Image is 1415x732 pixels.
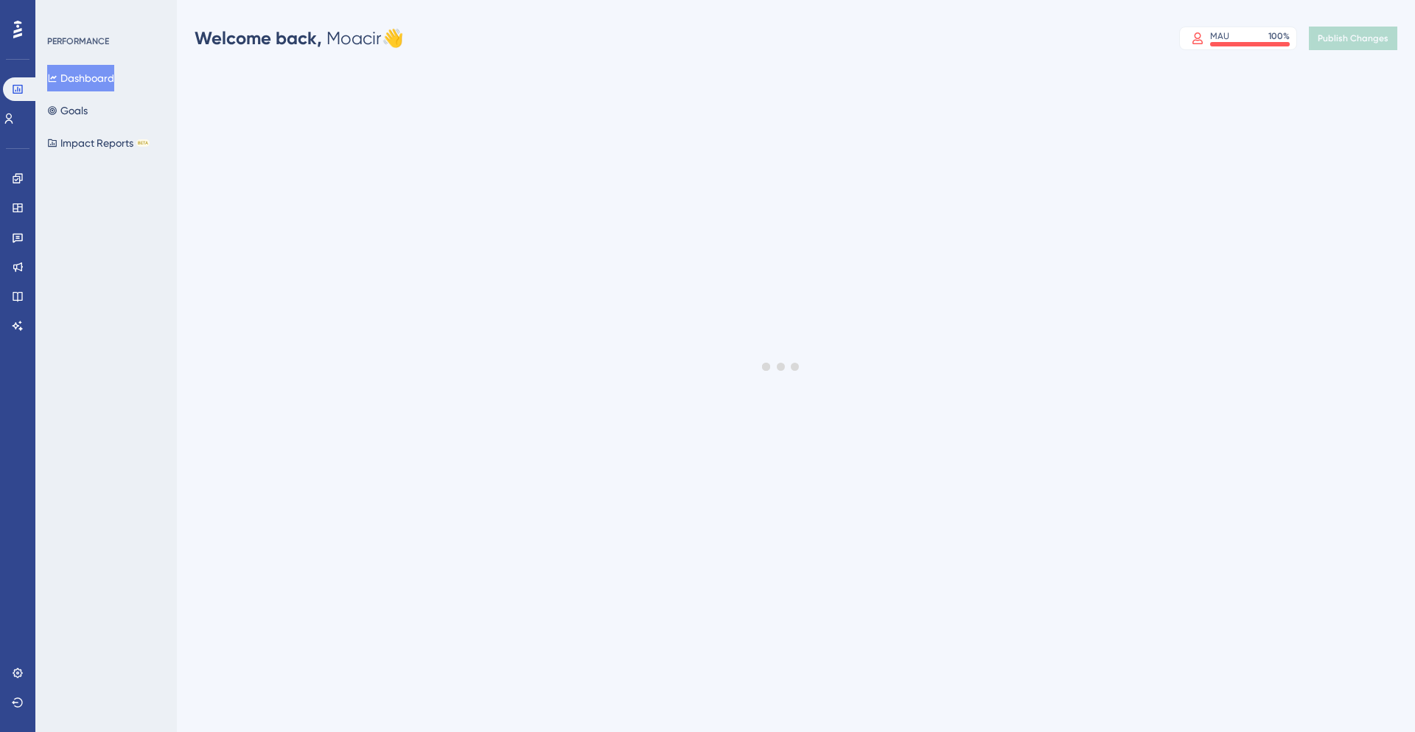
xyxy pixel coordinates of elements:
[195,27,404,50] div: Moacir 👋
[47,130,150,156] button: Impact ReportsBETA
[47,35,109,47] div: PERFORMANCE
[47,65,114,91] button: Dashboard
[1210,30,1229,42] div: MAU
[47,97,88,124] button: Goals
[1318,32,1388,44] span: Publish Changes
[136,139,150,147] div: BETA
[1268,30,1290,42] div: 100 %
[1309,27,1397,50] button: Publish Changes
[195,27,322,49] span: Welcome back,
